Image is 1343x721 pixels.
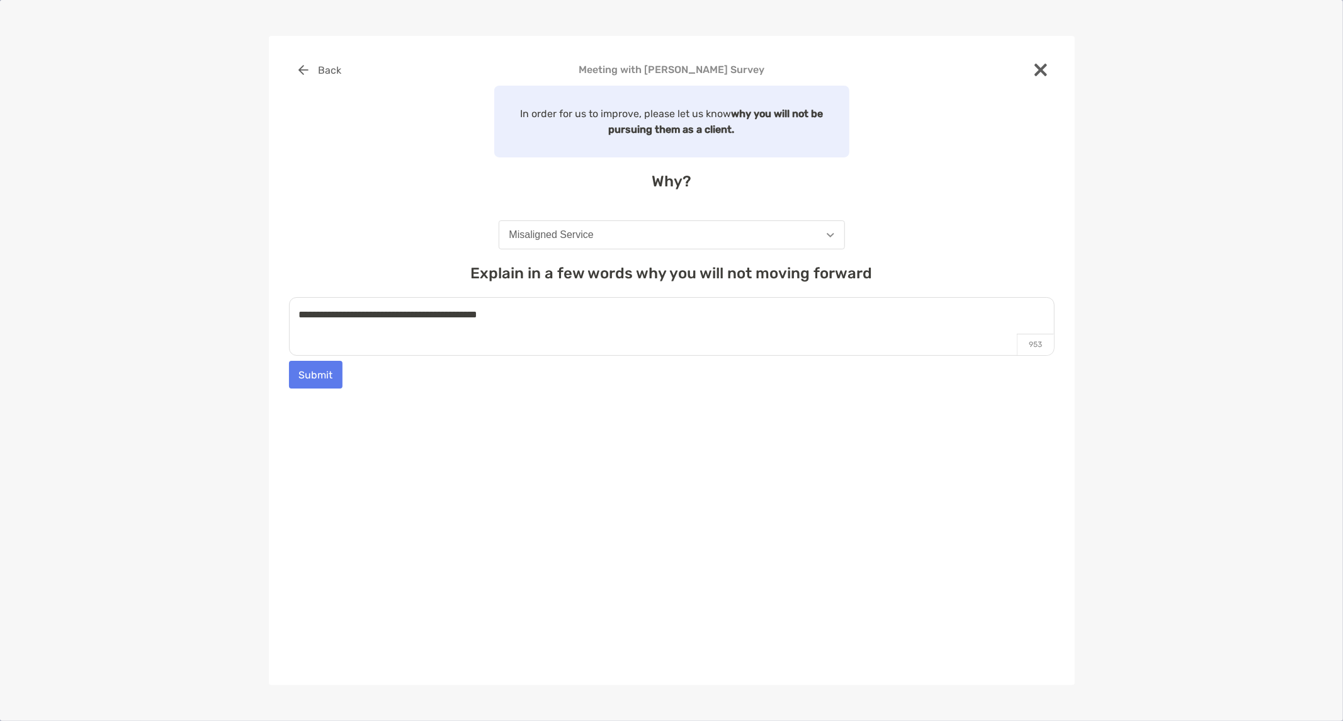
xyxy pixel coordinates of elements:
img: close modal [1034,64,1047,76]
h4: Why? [289,173,1055,190]
h4: Meeting with [PERSON_NAME] Survey [289,64,1055,76]
p: In order for us to improve, please let us know [502,106,842,137]
button: Back [289,56,351,84]
p: 953 [1017,334,1054,355]
button: Misaligned Service [499,220,845,249]
img: Open dropdown arrow [827,233,834,237]
img: button icon [298,65,309,75]
h4: Explain in a few words why you will not moving forward [289,264,1055,282]
div: Misaligned Service [509,229,594,241]
button: Submit [289,361,343,389]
